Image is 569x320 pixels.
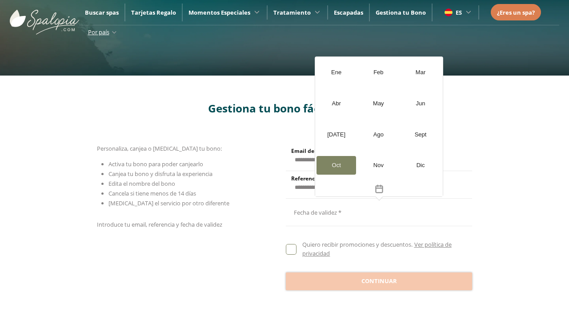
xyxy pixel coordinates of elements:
span: [MEDICAL_DATA] el servicio por otro diferente [108,199,229,207]
div: Mar [401,63,441,82]
img: ImgLogoSpalopia.BvClDcEz.svg [10,1,79,35]
div: May [359,94,398,113]
div: Abr [317,94,356,113]
span: Canjea tu bono y disfruta la experiencia [108,170,212,178]
div: Sept [401,125,441,144]
span: Gestiona tu bono fácilmente [208,101,361,116]
span: Continuar [361,277,397,286]
a: Escapadas [334,8,363,16]
span: Cancela si tiene menos de 14 días [108,189,196,197]
a: Ver política de privacidad [302,240,451,257]
a: Tarjetas Regalo [131,8,176,16]
button: Toggle overlay [315,181,443,196]
a: Gestiona tu Bono [376,8,426,16]
div: [DATE] [317,125,356,144]
span: Quiero recibir promociones y descuentos. [302,240,413,248]
button: Continuar [286,272,472,290]
div: Dic [401,156,441,175]
span: ¿Eres un spa? [497,8,535,16]
span: Por país [88,28,109,36]
div: Ene [317,63,356,82]
div: Oct [317,156,356,175]
a: Buscar spas [85,8,119,16]
div: Feb [359,63,398,82]
a: ¿Eres un spa? [497,8,535,17]
span: Edita el nombre del bono [108,180,175,188]
div: Jun [401,94,441,113]
div: Ago [359,125,398,144]
span: Activa tu bono para poder canjearlo [108,160,203,168]
span: Personaliza, canjea o [MEDICAL_DATA] tu bono: [97,144,222,152]
div: Nov [359,156,398,175]
span: Introduce tu email, referencia y fecha de validez [97,220,222,228]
